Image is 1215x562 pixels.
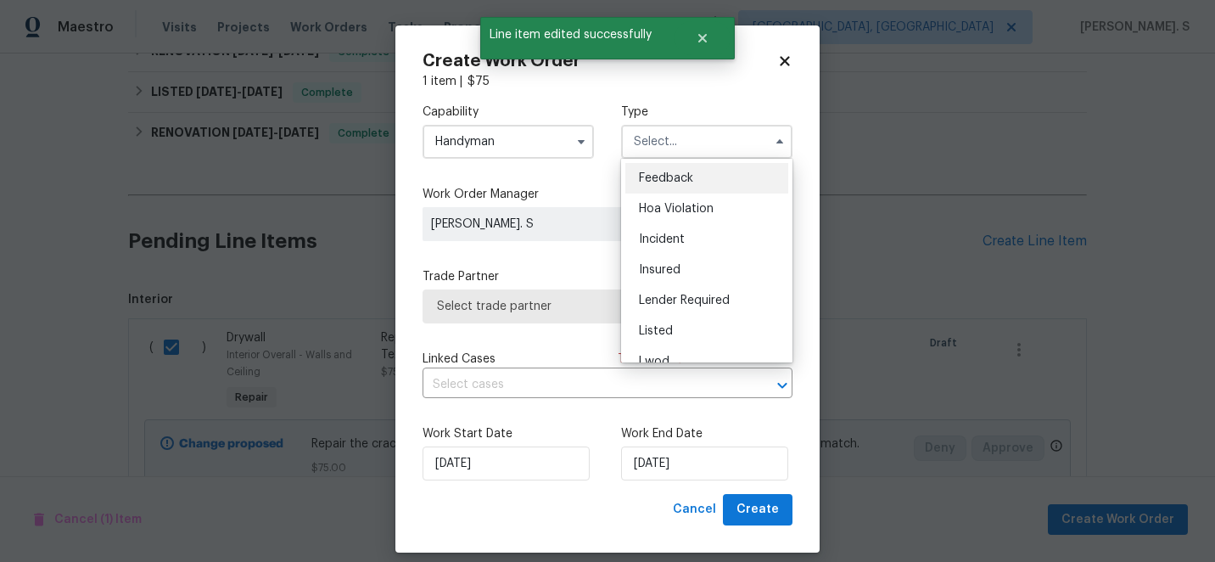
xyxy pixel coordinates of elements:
button: Cancel [666,494,723,525]
button: Open [770,374,794,397]
button: Hide options [770,132,790,152]
span: Listed [639,325,673,337]
button: Close [675,21,731,55]
button: Create [723,494,792,525]
input: M/D/YYYY [621,447,788,481]
span: Cancel [673,499,716,520]
span: Create [736,499,779,520]
span: Incident [639,233,685,245]
label: Work Order Manager [423,186,792,203]
input: Select... [423,125,594,159]
input: M/D/YYYY [423,447,590,481]
span: Feedback [639,172,693,184]
label: Trade Partner [423,268,792,285]
span: Select trade partner [437,298,778,315]
span: Hoa Violation [639,203,714,215]
button: Show options [571,132,591,152]
label: Type [621,104,792,121]
span: There are case s for this home [618,351,792,368]
input: Select... [621,125,792,159]
input: Select cases [423,372,745,398]
label: Capability [423,104,594,121]
span: $ 75 [468,76,490,87]
span: Line item edited successfully [480,17,675,53]
div: 1 item | [423,73,792,90]
span: Lwod [639,356,669,368]
span: Linked Cases [423,351,496,368]
label: Work Start Date [423,425,594,442]
span: [PERSON_NAME]. S [431,216,675,233]
label: Work End Date [621,425,792,442]
span: Lender Required [639,295,730,306]
h2: Create Work Order [423,53,777,70]
span: Insured [639,264,680,276]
